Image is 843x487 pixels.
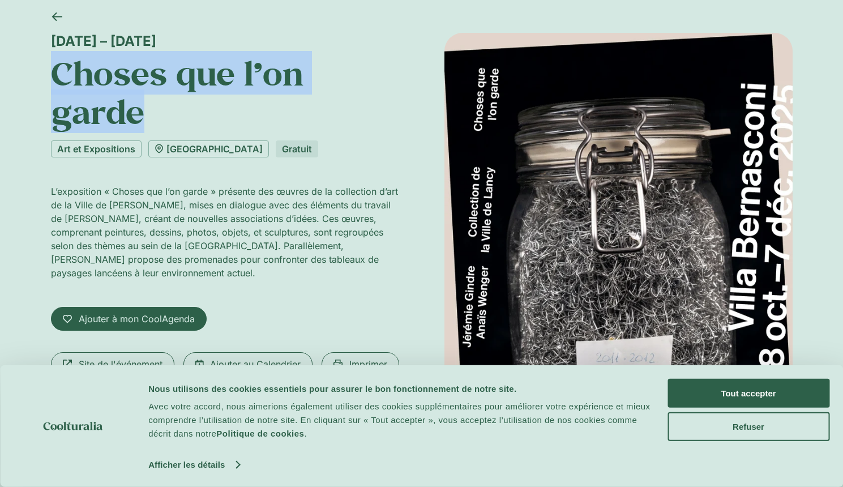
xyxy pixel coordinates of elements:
a: Ajouter à mon CoolAgenda [51,307,207,331]
span: . [304,429,307,438]
div: [DATE] – [DATE] [51,33,399,49]
a: Politique de cookies [216,429,304,438]
a: Imprimer [322,352,399,376]
a: [GEOGRAPHIC_DATA] [148,140,269,157]
span: Site de l'événement [79,357,162,371]
h1: Choses que l’on garde [51,54,399,131]
div: Gratuit [276,140,318,157]
a: Art et Expositions [51,140,142,157]
p: L’exposition « Choses que l’on garde » présente des œuvres de la collection d’art de la Ville de ... [51,185,399,280]
a: Afficher les détails [148,456,239,473]
a: Site de l'événement [51,352,174,376]
span: Ajouter au Calendrier [210,357,301,371]
img: logo [44,422,103,430]
button: Refuser [667,412,829,441]
span: Imprimer [349,357,387,371]
button: Tout accepter [667,379,829,408]
span: Ajouter à mon CoolAgenda [79,312,195,326]
span: Avec votre accord, nous aimerions également utiliser des cookies supplémentaires pour améliorer v... [148,401,650,438]
a: Ajouter au Calendrier [183,352,313,376]
div: Nous utilisons des cookies essentiels pour assurer le bon fonctionnement de notre site. [148,382,654,395]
